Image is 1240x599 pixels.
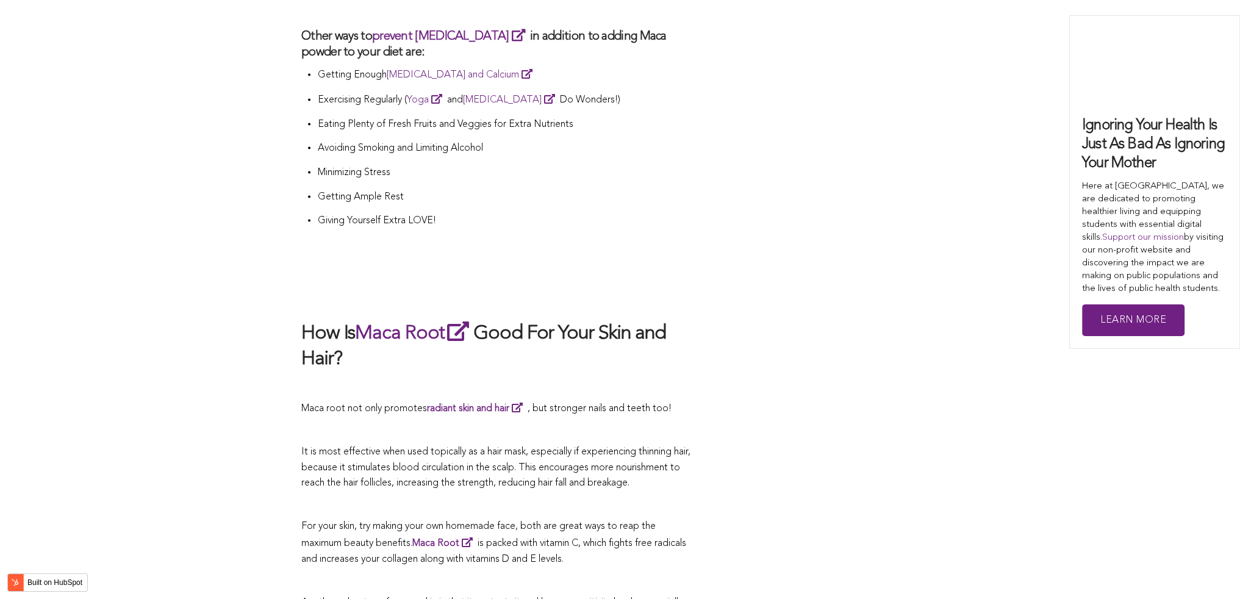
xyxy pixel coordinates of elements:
a: prevent [MEDICAL_DATA] [372,30,530,43]
iframe: Chat Widget [1179,540,1240,599]
span: is packed with vitamin C, which fights free radicals and increases your collagen along with vitam... [301,539,686,564]
a: Maca Root [355,324,473,343]
label: Built on HubSpot [23,575,87,590]
span: Maca root not only promotes , but stronger nails and teeth too! [301,404,672,414]
h2: How Is Good For Your Skin and Hair? [301,319,698,372]
p: Avoiding Smoking and Limiting Alcohol [317,141,698,157]
p: Getting Ample Rest [317,190,698,206]
a: [MEDICAL_DATA] [462,95,559,105]
a: Learn More [1082,304,1184,337]
span: Maca Root [412,539,459,548]
span: It is most effective when used topically as a hair mask, especially if experiencing thinning hair... [301,447,690,488]
img: HubSpot sprocket logo [8,575,23,590]
p: Getting Enough [317,66,698,84]
a: radiant skin and hair [427,404,528,414]
p: Minimizing Stress [317,165,698,181]
p: Eating Plenty of Fresh Fruits and Veggies for Extra Nutrients [317,117,698,133]
a: [MEDICAL_DATA] and Calcium [386,70,537,80]
a: Maca Root [412,539,478,548]
a: Yoga [406,95,446,105]
span: For your skin, try making your own homemade face, both are great ways to reap the maximum beauty ... [301,522,656,548]
h3: Other ways to in addition to adding Maca powder to your diet are: [301,27,698,60]
p: Giving Yourself Extra LOVE! [317,213,698,229]
button: Built on HubSpot [7,573,88,592]
p: Exercising Regularly ( and Do Wonders!) [317,91,698,109]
